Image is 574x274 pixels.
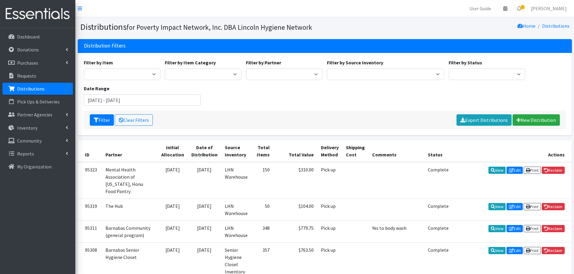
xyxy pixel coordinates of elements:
a: Print [524,225,541,232]
th: Status [424,140,452,162]
a: View [488,225,506,232]
a: Edit [507,203,523,210]
a: User Guide [465,2,496,14]
a: Distributions [2,83,73,95]
p: Distributions [17,86,45,92]
th: Total Value [273,140,317,162]
th: Actions [452,140,572,162]
a: Community [2,135,73,147]
td: LHN Warehouse [221,220,251,242]
td: LHN Warehouse [221,162,251,199]
a: Reclaim [542,203,565,210]
a: Dashboard [2,31,73,43]
p: Inventory [17,125,37,131]
span: 5 [521,5,525,9]
p: Pick Ups & Deliveries [17,99,60,105]
td: Complete [424,199,452,220]
button: Filter [90,114,114,126]
a: Print [524,167,541,174]
th: Date of Distribution [188,140,221,162]
p: Donations [17,47,39,53]
td: [DATE] [158,162,188,199]
td: 150 [251,162,273,199]
h1: Distributions [80,22,323,32]
p: Reports [17,151,34,157]
label: Date Range [84,85,109,92]
th: Comments [369,140,424,162]
p: Purchases [17,60,38,66]
th: Initial Allocation [158,140,188,162]
h3: Distribution Filters [84,43,126,49]
a: Requests [2,70,73,82]
a: Print [524,247,541,254]
td: Pick up [317,220,342,242]
td: [DATE] [158,220,188,242]
td: LHN Warehouse [221,199,251,220]
a: My Organization [2,161,73,173]
td: [DATE] [158,199,188,220]
td: $779.75 [273,220,317,242]
a: Reports [2,148,73,160]
img: HumanEssentials [2,4,73,24]
p: Requests [17,73,36,79]
a: Purchases [2,57,73,69]
p: My Organization [17,164,52,170]
td: 95311 [78,220,102,242]
td: 50 [251,199,273,220]
a: Pick Ups & Deliveries [2,96,73,108]
th: Shipping Cost [342,140,369,162]
a: Partner Agencies [2,109,73,121]
td: [DATE] [188,199,221,220]
a: Print [524,203,541,210]
label: Filter by Item [84,59,113,66]
a: Clear Filters [115,114,153,126]
a: [PERSON_NAME] [526,2,572,14]
a: Home [517,23,535,29]
label: Filter by Partner [246,59,281,66]
a: 5 [512,2,526,14]
td: [DATE] [188,162,221,199]
a: New Distribution [513,114,560,126]
td: 95323 [78,162,102,199]
td: Pick up [317,199,342,220]
td: 95319 [78,199,102,220]
td: The Hub [102,199,158,220]
p: Community [17,138,42,144]
th: Delivery Method [317,140,342,162]
input: January 1, 2011 - December 31, 2011 [84,94,201,106]
label: Filter by Status [449,59,482,66]
th: Source Inventory [221,140,251,162]
p: Dashboard [17,34,39,40]
small: for Poverty Impact Network, Inc. DBA Lincoln Hygiene Network [127,23,312,32]
label: Filter by Item Category [165,59,216,66]
a: Distributions [542,23,569,29]
th: ID [78,140,102,162]
td: Yes to body wash [369,220,424,242]
a: Edit [507,167,523,174]
td: Complete [424,220,452,242]
td: Mental Health Association of [US_STATE], Honu Food Pantry [102,162,158,199]
td: Barnabas Community (general program) [102,220,158,242]
label: Filter by Source Inventory [327,59,383,66]
td: Complete [424,162,452,199]
a: View [488,203,506,210]
td: [DATE] [188,220,221,242]
td: $104.00 [273,199,317,220]
td: Pick up [317,162,342,199]
a: Reclaim [542,247,565,254]
td: 348 [251,220,273,242]
a: Reclaim [542,225,565,232]
a: Edit [507,225,523,232]
a: View [488,247,506,254]
th: Total Items [251,140,273,162]
td: $310.00 [273,162,317,199]
p: Partner Agencies [17,112,52,118]
a: Edit [507,247,523,254]
a: Reclaim [542,167,565,174]
a: Donations [2,44,73,56]
a: Export Distributions [456,114,512,126]
th: Partner [102,140,158,162]
a: View [488,167,506,174]
a: Inventory [2,122,73,134]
